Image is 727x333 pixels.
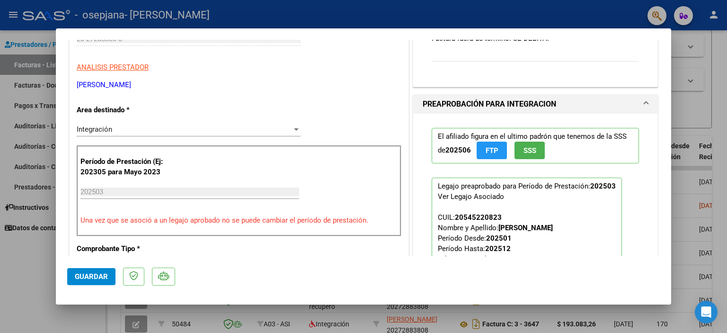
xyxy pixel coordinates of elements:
p: Legajo preaprobado para Período de Prestación: [432,178,622,293]
p: [PERSON_NAME] [77,80,401,90]
span: Integración [77,125,112,134]
strong: SI [505,255,511,263]
strong: [PERSON_NAME] [498,224,553,232]
span: ANALISIS PRESTADOR [77,63,149,72]
button: Guardar [67,268,115,285]
h1: PREAPROBACIÓN PARA INTEGRACION [423,99,556,110]
p: El afiliado figura en el ultimo padrón que tenemos de la SSS de [432,128,639,163]
div: Ver Legajo Asociado [438,191,504,202]
div: PREAPROBACIÓN PARA INTEGRACION [413,114,657,315]
strong: 202506 [445,146,471,154]
strong: 202512 [485,244,511,253]
p: Area destinado * [77,105,174,116]
mat-expansion-panel-header: PREAPROBACIÓN PARA INTEGRACION [413,95,657,114]
div: Open Intercom Messenger [695,301,718,324]
strong: 202501 [486,234,512,243]
span: SSS [523,146,536,155]
span: CUIL: Nombre y Apellido: Período Desde: Período Hasta: Admite Dependencia: [438,213,553,263]
button: SSS [514,142,545,159]
div: 20545220823 [455,212,502,223]
span: Guardar [75,272,108,281]
span: FTP [486,146,498,155]
p: Comprobante Tipo * [77,243,174,254]
strong: 202503 [590,182,616,190]
p: Período de Prestación (Ej: 202305 para Mayo 2023 [80,156,176,178]
button: FTP [477,142,507,159]
p: Una vez que se asoció a un legajo aprobado no se puede cambiar el período de prestación. [80,215,398,226]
